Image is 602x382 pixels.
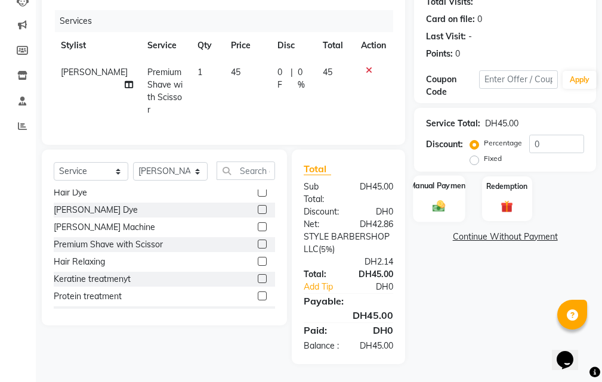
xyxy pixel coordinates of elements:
[277,66,286,91] span: 0 F
[348,218,402,231] div: DH42.86
[455,48,460,60] div: 0
[477,13,482,26] div: 0
[485,117,518,130] div: DH45.00
[348,268,402,281] div: DH45.00
[54,204,138,216] div: [PERSON_NAME] Dye
[552,334,590,370] iframe: chat widget
[295,256,402,268] div: DH2.14
[270,32,316,59] th: Disc
[304,231,390,254] span: Style Barbershop LLC
[61,67,128,77] span: [PERSON_NAME]
[295,206,348,218] div: Discount:
[426,30,466,43] div: Last Visit:
[298,66,308,91] span: 0 %
[217,162,275,180] input: Search or Scan
[54,290,122,303] div: Protein treatment
[321,244,332,254] span: 5%
[231,67,240,77] span: 45
[291,66,293,91] span: |
[348,206,402,218] div: DH0
[190,32,224,59] th: Qty
[295,308,402,322] div: DH45.00
[295,218,348,231] div: Net:
[416,231,594,243] a: Continue Without Payment
[54,187,87,199] div: Hair Dye
[54,256,105,268] div: Hair Relaxing
[147,67,183,115] span: Premium Shave with Scissor
[54,221,155,234] div: [PERSON_NAME] Machine
[563,71,597,89] button: Apply
[426,138,463,151] div: Discount:
[429,199,449,213] img: _cash.svg
[409,180,469,191] label: Manual Payment
[486,181,527,192] label: Redemption
[316,32,354,59] th: Total
[304,163,331,175] span: Total
[348,181,402,206] div: DH45.00
[479,70,558,89] input: Enter Offer / Coupon Code
[295,323,348,337] div: Paid:
[426,73,478,98] div: Coupon Code
[295,181,348,206] div: Sub Total:
[426,13,475,26] div: Card on file:
[54,273,131,285] div: Keratine treatmenyt
[54,308,135,320] div: Premium hair oil bath
[197,67,202,77] span: 1
[54,32,140,59] th: Stylist
[295,340,348,352] div: Balance :
[295,281,357,293] a: Add Tip
[497,199,517,214] img: _gift.svg
[354,32,393,59] th: Action
[484,138,522,148] label: Percentage
[295,294,402,308] div: Payable:
[357,281,402,293] div: DH0
[140,32,190,59] th: Service
[348,340,402,352] div: DH45.00
[426,117,480,130] div: Service Total:
[295,231,402,256] div: ( )
[55,10,402,32] div: Services
[224,32,270,59] th: Price
[54,238,163,251] div: Premium Shave with Scissor
[348,323,402,337] div: DH0
[468,30,472,43] div: -
[295,268,348,281] div: Total:
[323,67,332,77] span: 45
[484,153,502,164] label: Fixed
[426,48,453,60] div: Points:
